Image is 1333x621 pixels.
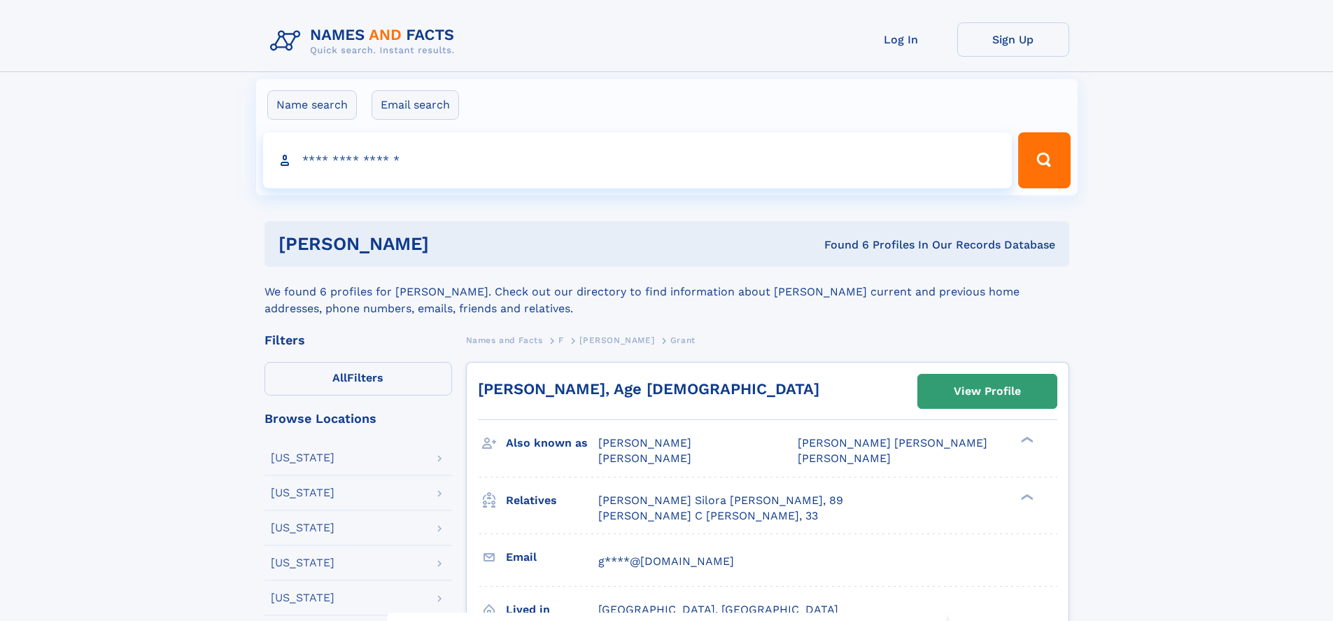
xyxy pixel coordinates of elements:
a: View Profile [918,375,1057,408]
div: [US_STATE] [271,592,334,603]
a: [PERSON_NAME], Age [DEMOGRAPHIC_DATA] [478,380,819,398]
div: [US_STATE] [271,487,334,498]
label: Email search [372,90,459,120]
div: Browse Locations [265,412,452,425]
div: ❯ [1017,435,1034,445]
div: Filters [265,334,452,347]
a: Sign Up [957,22,1069,57]
h3: Also known as [506,431,598,455]
button: Search Button [1018,132,1070,188]
span: [GEOGRAPHIC_DATA], [GEOGRAPHIC_DATA] [598,603,838,616]
span: [PERSON_NAME] [598,436,691,449]
div: We found 6 profiles for [PERSON_NAME]. Check out our directory to find information about [PERSON_... [265,267,1069,317]
h1: [PERSON_NAME] [278,235,627,253]
span: [PERSON_NAME] [579,335,654,345]
span: [PERSON_NAME] [798,452,891,465]
div: Found 6 Profiles In Our Records Database [626,237,1055,253]
div: View Profile [954,375,1021,407]
span: Grant [670,335,696,345]
div: [US_STATE] [271,452,334,463]
div: ❯ [1017,492,1034,501]
span: All [332,371,347,384]
input: search input [263,132,1013,188]
a: [PERSON_NAME] Silora [PERSON_NAME], 89 [598,493,843,508]
span: F [558,335,564,345]
a: [PERSON_NAME] C [PERSON_NAME], 33 [598,508,818,524]
h3: Email [506,545,598,569]
h3: Relatives [506,489,598,512]
a: [PERSON_NAME] [579,331,654,349]
div: [US_STATE] [271,522,334,533]
a: Log In [845,22,957,57]
span: [PERSON_NAME] [PERSON_NAME] [798,436,987,449]
div: [US_STATE] [271,557,334,568]
label: Name search [267,90,357,120]
a: Names and Facts [466,331,543,349]
span: [PERSON_NAME] [598,452,691,465]
label: Filters [265,362,452,396]
img: Logo Names and Facts [265,22,466,60]
a: F [558,331,564,349]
